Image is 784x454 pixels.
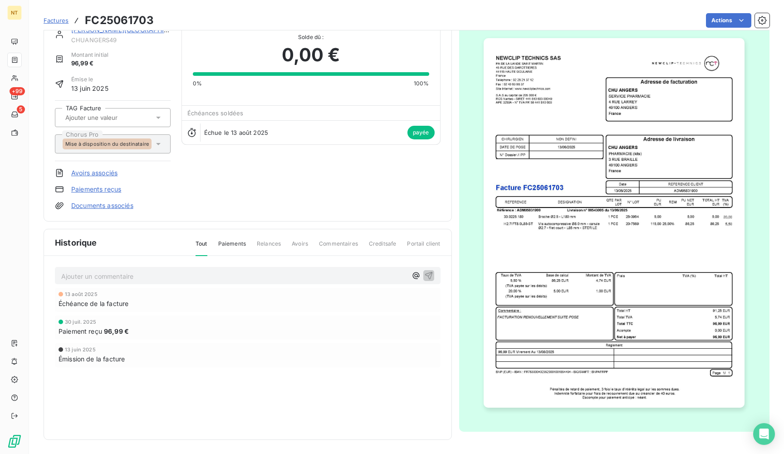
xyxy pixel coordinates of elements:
[59,354,125,364] span: Émission de la facture
[71,201,133,210] a: Documents associés
[71,185,121,194] a: Paiements reçus
[218,240,246,255] span: Paiements
[292,240,308,255] span: Avoirs
[10,87,25,95] span: +99
[59,326,102,336] span: Paiement reçu
[319,240,358,255] span: Commentaires
[407,240,440,255] span: Portail client
[71,75,108,84] span: Émise le
[484,38,745,408] img: invoice_thumbnail
[71,84,108,93] span: 13 juin 2025
[282,41,340,69] span: 0,00 €
[257,240,281,255] span: Relances
[71,168,118,178] a: Avoirs associés
[85,12,154,29] h3: FC25061703
[71,51,108,59] span: Montant initial
[65,319,96,325] span: 30 juil. 2025
[753,423,775,445] div: Open Intercom Messenger
[44,17,69,24] span: Factures
[187,109,244,117] span: Échéances soldées
[71,59,108,68] span: 96,99 €
[65,291,98,297] span: 13 août 2025
[407,126,435,139] span: payée
[7,5,22,20] div: NT
[44,16,69,25] a: Factures
[414,79,429,88] span: 100%
[369,240,397,255] span: Creditsafe
[59,299,128,308] span: Échéance de la facture
[706,13,751,28] button: Actions
[65,141,149,147] span: Mise à disposition du destinataire
[55,237,97,249] span: Historique
[204,129,268,136] span: Échue le 13 août 2025
[7,107,21,122] a: 5
[193,33,429,41] span: Solde dû :
[71,36,171,44] span: CHUANGERS49
[7,89,21,104] a: +99
[17,105,25,113] span: 5
[196,240,207,256] span: Tout
[104,326,129,336] span: 96,99 €
[7,434,22,449] img: Logo LeanPay
[64,113,156,122] input: Ajouter une valeur
[193,79,202,88] span: 0%
[65,347,96,352] span: 13 juin 2025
